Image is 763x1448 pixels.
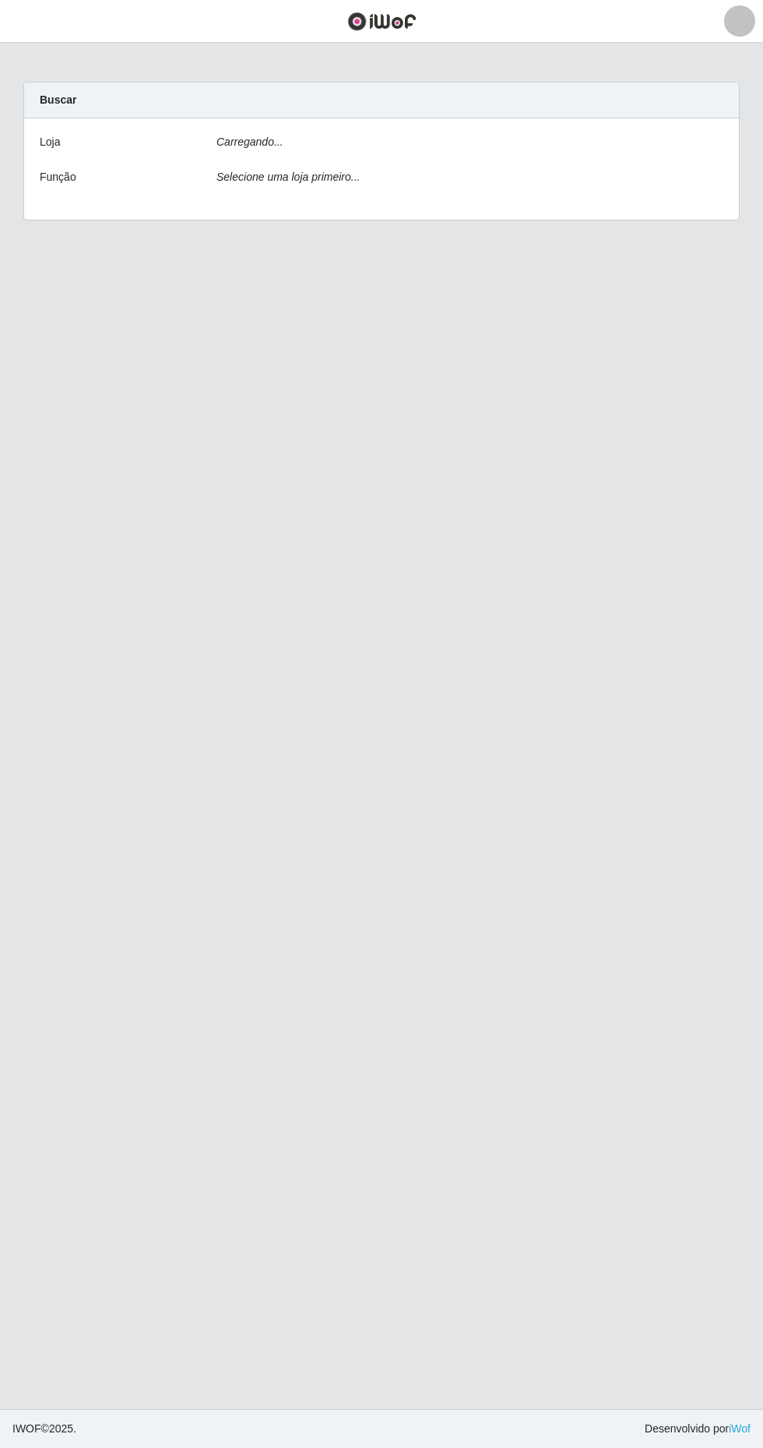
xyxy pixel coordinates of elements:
strong: Buscar [40,93,76,106]
label: Função [40,169,76,185]
img: CoreUI Logo [347,12,417,31]
label: Loja [40,134,60,150]
i: Carregando... [216,136,283,148]
i: Selecione uma loja primeiro... [216,171,360,183]
a: iWof [729,1422,751,1435]
span: © 2025 . [12,1421,76,1437]
span: Desenvolvido por [645,1421,751,1437]
span: IWOF [12,1422,41,1435]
